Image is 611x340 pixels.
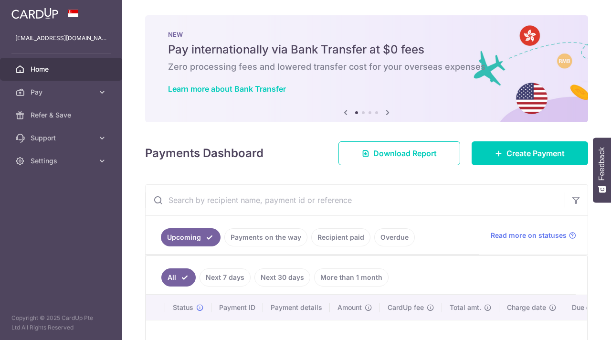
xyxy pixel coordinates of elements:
a: More than 1 month [314,268,389,287]
span: Read more on statuses [491,231,567,240]
span: Feedback [598,147,606,181]
span: Create Payment [506,148,565,159]
a: Create Payment [472,141,588,165]
span: Amount [337,303,362,312]
button: Feedback - Show survey [593,138,611,202]
span: Refer & Save [31,110,94,120]
a: Download Report [338,141,460,165]
img: Bank transfer banner [145,15,588,122]
p: [EMAIL_ADDRESS][DOMAIN_NAME] [15,33,107,43]
span: Due date [572,303,600,312]
a: Next 7 days [200,268,251,287]
a: Recipient paid [311,228,370,246]
a: All [161,268,196,287]
a: Upcoming [161,228,221,246]
span: Pay [31,87,94,97]
span: Home [31,64,94,74]
span: CardUp fee [388,303,424,312]
span: Support [31,133,94,143]
h6: Zero processing fees and lowered transfer cost for your overseas expenses [168,61,565,73]
a: Overdue [374,228,415,246]
span: Total amt. [450,303,481,312]
span: Download Report [373,148,437,159]
iframe: Opens a widget where you can find more information [549,311,601,335]
th: Payment ID [211,295,263,320]
a: Learn more about Bank Transfer [168,84,286,94]
span: Status [173,303,193,312]
p: NEW [168,31,565,38]
a: Read more on statuses [491,231,576,240]
img: CardUp [11,8,58,19]
span: Charge date [507,303,546,312]
a: Payments on the way [224,228,307,246]
input: Search by recipient name, payment id or reference [146,185,565,215]
h5: Pay internationally via Bank Transfer at $0 fees [168,42,565,57]
span: Settings [31,156,94,166]
a: Next 30 days [254,268,310,287]
th: Payment details [263,295,330,320]
h4: Payments Dashboard [145,145,263,162]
